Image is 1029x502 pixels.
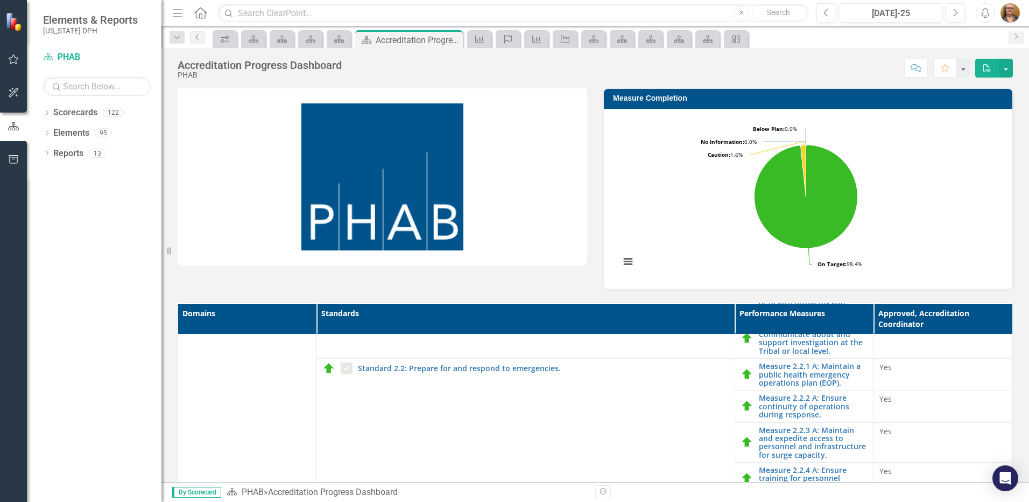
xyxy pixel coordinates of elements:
[268,487,398,497] div: Accreditation Progress Dashboard
[759,394,868,419] a: Measure 2.2.2 A: Ensure continuity of operations during response.
[701,138,744,145] tspan: No Information:
[53,127,89,140] a: Elements
[43,13,138,26] span: Elements & Reports
[5,12,24,31] img: ClearPoint Strategy
[759,362,868,387] a: Measure 2.2.1 A: Maintain a public health emergency operations plan (EOP).
[843,7,939,20] div: [DATE]-25
[759,466,868,491] a: Measure 2.2.4 A: Ensure training for personnel engaged in response.
[741,400,753,413] img: On Target
[741,332,753,345] img: On Target
[227,486,587,499] div: »
[801,145,806,197] path: Caution, 1.
[322,362,335,375] img: On Target
[376,33,460,47] div: Accreditation Progress Dashboard
[43,26,138,35] small: [US_STATE] DPH
[53,107,97,119] a: Scorecards
[840,3,942,23] button: [DATE]-25
[708,151,730,158] tspan: Caution:
[741,436,753,449] img: On Target
[103,108,124,117] div: 122
[817,260,862,268] text: 98.4%
[708,151,743,158] text: 1.6%
[879,466,892,476] span: Yes
[621,254,636,269] button: View chart menu, Chart
[767,8,790,17] span: Search
[615,117,997,278] svg: Interactive chart
[752,5,806,20] button: Search
[218,4,808,23] input: Search ClearPoint...
[178,71,342,79] div: PHAB
[759,322,868,355] a: Measure 2.1.4 S: Communicate about and support investigation at the Tribal or local level.
[43,77,151,96] input: Search Below...
[613,94,1007,102] h3: Measure Completion
[755,145,858,248] path: On Target, 60.
[1000,3,1020,23] img: Mary Ramirez
[301,103,463,250] img: APrrvwVyTf3yAAAAAElFTkSuQmCC
[89,149,106,158] div: 13
[358,364,729,372] a: Standard 2.2: Prepare for and respond to emergencies.
[178,59,342,71] div: Accreditation Progress Dashboard
[992,465,1018,491] div: Open Intercom Messenger
[53,148,83,160] a: Reports
[43,51,151,64] a: PHAB
[879,426,892,436] span: Yes
[242,487,264,497] a: PHAB
[879,394,892,404] span: Yes
[753,125,797,133] text: 0.0%
[701,138,757,145] text: 0.0%
[741,368,753,381] img: On Target
[615,117,1002,278] div: Chart. Highcharts interactive chart.
[95,129,112,138] div: 95
[741,472,753,485] img: On Target
[753,125,785,133] tspan: Below Plan:
[879,362,892,372] span: Yes
[172,487,221,498] span: By Scorecard
[817,260,847,268] tspan: On Target:
[759,426,868,459] a: Measure 2.2.3 A: Maintain and expedite access to personnel and infrastructure for surge capacity.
